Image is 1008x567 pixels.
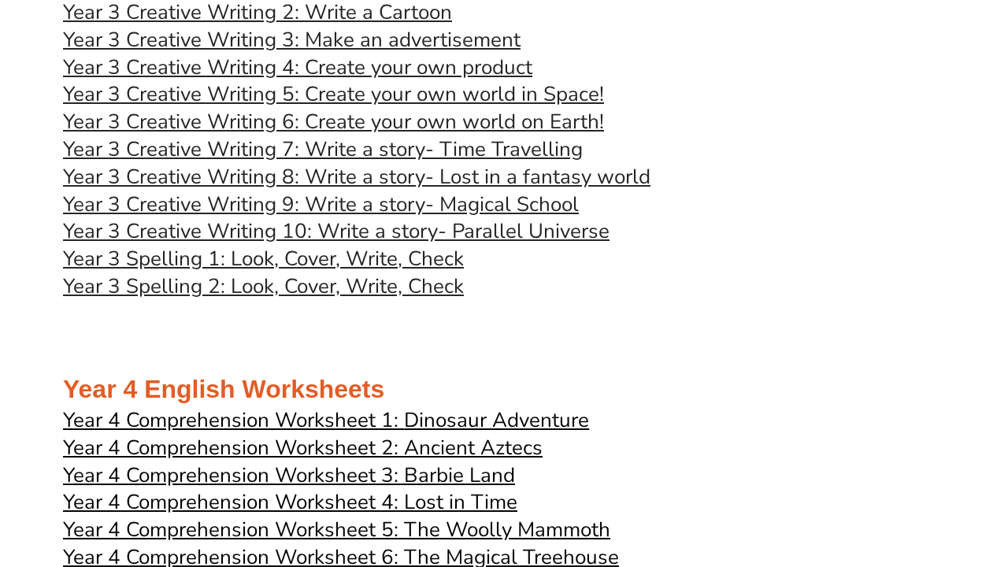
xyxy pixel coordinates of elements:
[63,516,610,543] span: Year 4 Comprehension Worksheet 5: The Woolly Mammoth
[63,26,521,54] a: Year 3 Creative Writing 3: Make an advertisement
[63,463,515,487] a: Year 4 Comprehension Worksheet 3: Barbie Land
[63,217,610,245] a: Year 3 Creative Writing 10: Write a story- Parallel Universe
[63,406,398,434] span: Year 4 Comprehension Worksheet 1:
[63,461,515,489] span: Year 4 Comprehension Worksheet 3: Barbie Land
[63,435,543,459] a: Year 4 Comprehension Worksheet 2: Ancient Aztecs
[63,163,650,191] a: Year 3 Creative Writing 8: Write a story- Lost in a fantasy world
[63,54,532,81] a: Year 3 Creative Writing 4: Create your own product
[404,406,589,434] span: Dinosaur Adventure
[63,272,464,300] a: Year 3 Spelling 2: Look, Cover, Write, Check
[63,135,583,163] a: Year 3 Creative Writing 7: Write a story- Time Travelling
[63,434,543,461] span: Year 4 Comprehension Worksheet 2: Ancient Aztecs
[738,389,1008,567] iframe: Chat Widget
[63,80,604,108] a: Year 3 Creative Writing 5: Create your own world in Space!
[63,517,610,541] a: Year 4 Comprehension Worksheet 5: The Woolly Mammoth
[63,108,604,135] a: Year 3 Creative Writing 6: Create your own world on Earth!
[63,408,589,432] a: Year 4 Comprehension Worksheet 1: Dinosaur Adventure
[63,341,945,406] h2: Year 4 English Worksheets
[63,490,517,513] a: Year 4 Comprehension Worksheet 4: Lost in Time
[63,245,464,272] a: Year 3 Spelling 1: Look, Cover, Write, Check
[63,488,517,516] span: Year 4 Comprehension Worksheet 4: Lost in Time
[63,191,579,218] a: Year 3 Creative Writing 9: Write a story- Magical School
